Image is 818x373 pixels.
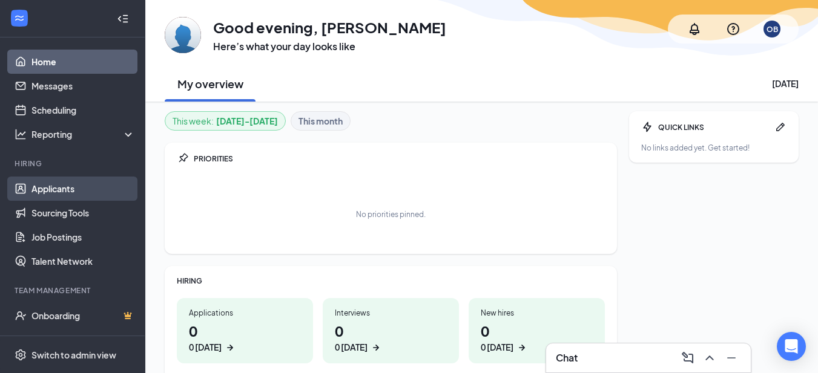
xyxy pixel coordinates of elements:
a: Sourcing Tools [31,201,135,225]
h3: Here’s what your day looks like [213,40,446,53]
div: QUICK LINKS [658,122,770,132]
b: [DATE] - [DATE] [216,114,278,128]
svg: ChevronUp [702,351,717,365]
a: Home [31,50,135,74]
div: Interviews [335,308,447,318]
img: Olivia Borg [165,17,201,53]
svg: Collapse [117,13,129,25]
div: 0 [DATE] [189,341,222,354]
div: Switch to admin view [31,349,116,361]
svg: Pen [774,121,787,133]
svg: Notifications [687,22,702,36]
div: Hiring [15,158,133,169]
button: Minimize [722,348,741,368]
div: Open Intercom Messenger [777,332,806,361]
div: 0 [DATE] [335,341,368,354]
div: OB [767,24,778,34]
button: ComposeMessage [678,348,698,368]
svg: ArrowRight [370,342,382,354]
a: Scheduling [31,98,135,122]
div: PRIORITIES [194,154,605,164]
a: TeamCrown [31,328,135,352]
div: No priorities pinned. [356,209,426,219]
a: Interviews00 [DATE]ArrowRight [323,298,459,363]
svg: WorkstreamLogo [13,12,25,24]
div: This week : [173,114,278,128]
svg: Settings [15,349,27,361]
a: Applicants [31,177,135,201]
svg: ArrowRight [224,342,236,354]
svg: Pin [177,152,189,164]
svg: ComposeMessage [681,351,695,365]
div: Reporting [31,128,136,140]
a: Job Postings [31,225,135,249]
svg: Minimize [724,351,739,365]
div: No links added yet. Get started! [641,143,787,153]
div: [DATE] [772,77,799,89]
svg: Analysis [15,128,27,140]
svg: QuestionInfo [726,22,740,36]
h1: 0 [481,320,593,354]
div: HIRING [177,276,605,286]
h2: My overview [177,76,243,91]
h1: 0 [189,320,301,354]
h1: Good evening, [PERSON_NAME] [213,17,446,37]
div: Applications [189,308,301,318]
a: OnboardingCrown [31,303,135,328]
svg: Bolt [641,121,653,133]
button: ChevronUp [700,348,719,368]
svg: ArrowRight [516,342,528,354]
a: Talent Network [31,249,135,273]
a: Messages [31,74,135,98]
a: New hires00 [DATE]ArrowRight [469,298,605,363]
h1: 0 [335,320,447,354]
h3: Chat [556,351,578,365]
b: This month [299,114,343,128]
a: Applications00 [DATE]ArrowRight [177,298,313,363]
div: Team Management [15,285,133,296]
div: 0 [DATE] [481,341,513,354]
div: New hires [481,308,593,318]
